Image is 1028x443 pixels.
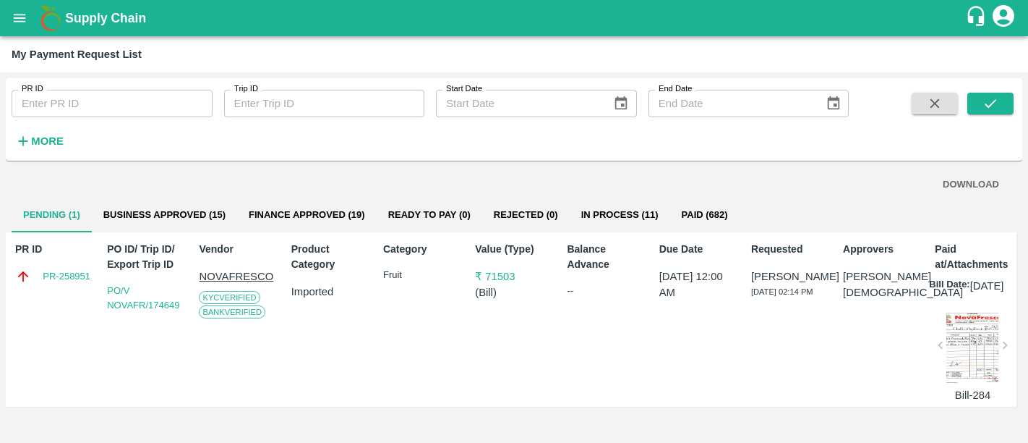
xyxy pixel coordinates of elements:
[990,3,1016,33] div: account of current user
[436,90,601,117] input: Start Date
[751,242,829,257] p: Requested
[107,285,179,311] a: PO/V NOVAFR/174649
[12,45,142,64] div: My Payment Request List
[607,90,635,117] button: Choose date
[935,242,1013,272] p: Paid at/Attachments
[475,242,553,257] p: Value (Type)
[291,284,369,300] p: Imported
[751,269,829,284] p: [PERSON_NAME]
[567,242,645,272] p: Balance Advance
[820,90,847,117] button: Choose date
[383,242,461,257] p: Category
[199,305,265,318] span: Bank Verified
[12,129,67,153] button: More
[3,1,36,35] button: open drawer
[937,172,1005,198] button: DOWNLOAD
[567,284,645,298] div: --
[965,5,990,31] div: customer-support
[65,8,965,28] a: Supply Chain
[843,242,921,257] p: Approvers
[22,83,43,95] label: PR ID
[107,242,185,272] p: PO ID/ Trip ID/ Export Trip ID
[648,90,814,117] input: End Date
[929,278,969,294] p: Bill Date:
[12,90,213,117] input: Enter PR ID
[36,4,65,33] img: logo
[970,278,1004,294] p: [DATE]
[237,198,377,232] button: Finance Approved (19)
[199,242,277,257] p: Vendor
[291,242,369,272] p: Product Category
[12,198,92,232] button: Pending (1)
[224,90,425,117] input: Enter Trip ID
[843,269,921,301] p: [PERSON_NAME][DEMOGRAPHIC_DATA]
[659,269,737,301] p: [DATE] 12:00 AM
[199,269,277,284] p: NOVAFRESCO
[234,83,258,95] label: Trip ID
[570,198,670,232] button: In Process (11)
[15,242,93,257] p: PR ID
[475,284,553,300] p: ( Bill )
[482,198,570,232] button: Rejected (0)
[31,135,64,147] strong: More
[670,198,740,232] button: Paid (682)
[659,83,692,95] label: End Date
[92,198,237,232] button: Business Approved (15)
[659,242,737,257] p: Due Date
[377,198,482,232] button: Ready To Pay (0)
[65,11,146,25] b: Supply Chain
[383,269,461,282] p: Fruit
[946,387,998,403] p: Bill-284
[199,291,260,304] span: KYC Verified
[446,83,482,95] label: Start Date
[751,287,813,296] span: [DATE] 02:14 PM
[43,269,90,284] a: PR-258951
[475,269,553,284] p: ₹ 71503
